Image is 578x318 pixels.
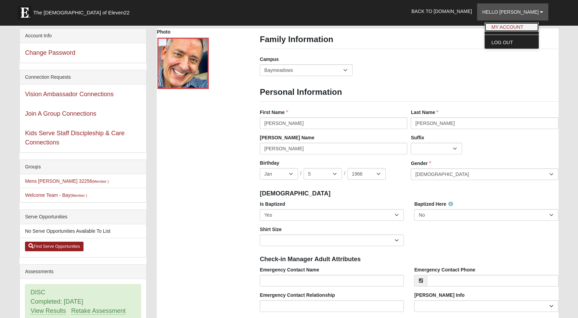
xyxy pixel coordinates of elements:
[92,179,108,183] small: (Member )
[260,56,279,63] label: Campus
[25,91,114,98] a: Vision Ambassador Connections
[414,266,475,273] label: Emergency Contact Phone
[485,23,539,31] a: My Account
[260,266,319,273] label: Emergency Contact Name
[260,134,314,141] label: [PERSON_NAME] Name
[260,226,282,233] label: Shirt Size
[414,292,464,298] label: [PERSON_NAME] Info
[20,160,146,174] div: Groups
[25,242,84,251] a: Find Serve Opportunities
[344,170,345,177] span: /
[70,193,87,198] small: (Member )
[260,35,558,44] h3: Family Information
[25,110,96,117] a: Join A Group Connections
[20,29,146,43] div: Account Info
[260,292,335,298] label: Emergency Contact Relationship
[411,160,431,167] label: Gender
[260,87,558,97] h3: Personal Information
[18,6,31,20] img: Eleven22 logo
[30,307,66,315] a: View Results
[300,170,301,177] span: /
[20,224,146,238] li: No Serve Opportunities Available To List
[260,190,558,198] h4: [DEMOGRAPHIC_DATA]
[25,178,109,184] a: Mens [PERSON_NAME] 32256(Member )
[14,2,151,20] a: The [DEMOGRAPHIC_DATA] of Eleven22
[25,192,87,198] a: Welcome Team - Bay(Member )
[260,201,285,207] label: Is Baptized
[477,3,548,21] a: Hello [PERSON_NAME]
[20,210,146,224] div: Serve Opportunities
[411,109,438,116] label: Last Name
[157,28,170,35] label: Photo
[20,265,146,279] div: Assessments
[20,70,146,85] div: Connection Requests
[25,49,75,56] a: Change Password
[406,3,477,20] a: Back to [DOMAIN_NAME]
[414,201,453,207] label: Baptized Here
[482,9,539,15] span: Hello [PERSON_NAME]
[260,109,288,116] label: First Name
[411,134,424,141] label: Suffix
[25,130,125,146] a: Kids Serve Staff Discipleship & Care Connections
[485,38,539,47] a: Log Out
[33,9,129,16] span: The [DEMOGRAPHIC_DATA] of Eleven22
[260,256,558,263] h4: Check-in Manager Adult Attributes
[71,307,126,315] a: Retake Assessment
[260,160,279,166] label: Birthday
